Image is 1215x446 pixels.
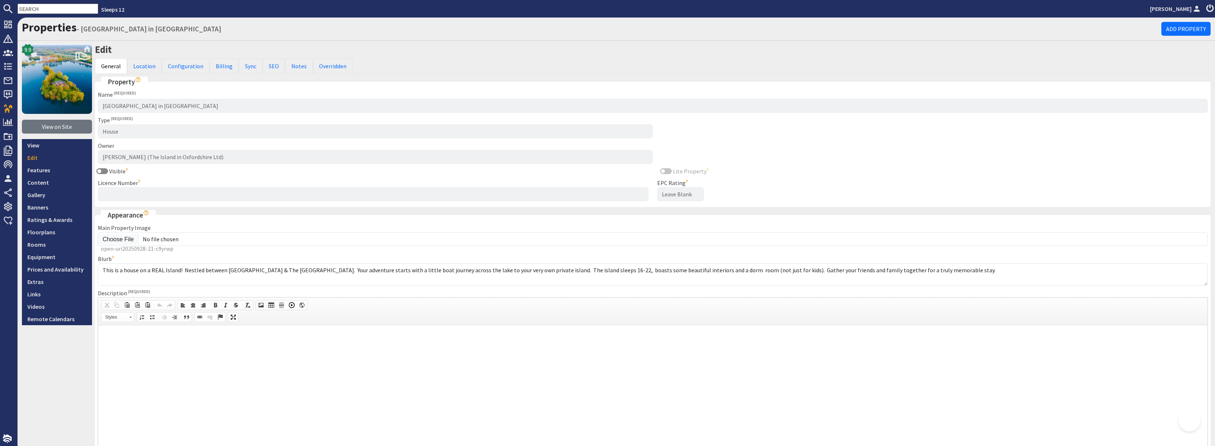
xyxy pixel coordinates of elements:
textarea: This is a house on a REAL Island! Nestled between [GEOGRAPHIC_DATA] & The [GEOGRAPHIC_DATA]. Your... [98,263,1208,286]
label: Description [98,289,150,297]
label: Owner [98,142,114,149]
a: Properties [22,20,77,35]
legend: Property [101,77,148,87]
label: Licence Number [98,179,142,187]
a: Strikethrough [231,300,241,310]
a: Redo [165,300,175,310]
label: Visible [108,168,130,175]
a: Center [188,300,198,310]
a: Insert a Youtube, Vimeo or Dailymotion video [287,300,297,310]
a: Equipment [22,251,92,263]
a: Ratings & Awards [22,214,92,226]
a: Remote Calendars [22,313,92,325]
a: Link [195,312,205,322]
a: Paste as plain text [132,300,142,310]
a: [PERSON_NAME] [1150,4,1202,13]
i: Show hints [143,210,149,216]
a: Image [256,300,266,310]
label: Main Property Image [98,224,151,231]
a: Maximize [228,312,238,322]
a: Rooms [22,238,92,251]
a: Notes [285,58,313,74]
a: IFrame [297,300,307,310]
a: Align Right [198,300,208,310]
a: Floorplans [22,226,92,238]
a: Paste from Word [142,300,153,310]
a: Anchor [215,312,225,322]
img: staytech_i_w-64f4e8e9ee0a9c174fd5317b4b171b261742d2d393467e5bdba4413f4f884c10.svg [3,434,12,443]
a: Add Property [1161,22,1211,36]
a: Align Left [178,300,188,310]
iframe: Toggle Customer Support [1178,410,1200,431]
a: Configuration [162,58,210,74]
a: Copy [112,300,122,310]
img: The Island in Oxfordshire's icon [22,44,92,114]
a: Unlink [205,312,215,322]
a: Italic [221,300,231,310]
a: Sync [239,58,262,74]
a: Block Quote [181,312,192,322]
a: Increase Indent [169,312,180,322]
a: Insert/Remove Bulleted List [147,312,157,322]
a: The Island in Oxfordshire's icon9.9 [22,44,92,114]
a: Sleeps 12 [101,6,124,13]
label: Name [98,91,136,98]
i: Show hints [135,77,141,82]
span: 9.9 [24,45,31,54]
a: Billing [210,58,239,74]
h2: Edit [95,44,1211,55]
a: View on Site [22,120,92,134]
legend: Appearance [101,210,156,220]
label: Lite Property [672,168,710,175]
input: SEARCH [18,4,98,14]
label: EPC Rating [657,179,690,187]
a: Styles [101,312,134,322]
a: Bold [210,300,221,310]
a: Undo [154,300,165,310]
small: - [GEOGRAPHIC_DATA] in [GEOGRAPHIC_DATA] [77,24,221,33]
a: Content [22,176,92,189]
label: Type [98,116,133,124]
a: Videos [22,300,92,313]
a: Paste [122,300,132,310]
a: View [22,139,92,151]
span: open-uri20250928-21-c9yrwp [101,245,173,252]
a: Prices and Availability [22,263,92,276]
span: Styles [101,312,127,322]
a: Overridden [313,58,353,74]
a: Gallery [22,189,92,201]
a: Features [22,164,92,176]
a: Extras [22,276,92,288]
a: Table [266,300,276,310]
a: General [95,58,127,74]
a: Decrease Indent [159,312,169,322]
a: Cut [101,300,112,310]
a: Links [22,288,92,300]
a: SEO [262,58,285,74]
a: Remove Format [243,300,253,310]
a: Location [127,58,162,74]
label: Blurb [98,255,116,262]
a: Banners [22,201,92,214]
a: Insert Horizontal Line [276,300,287,310]
a: Insert/Remove Numbered List [137,312,147,322]
a: Edit [22,151,92,164]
